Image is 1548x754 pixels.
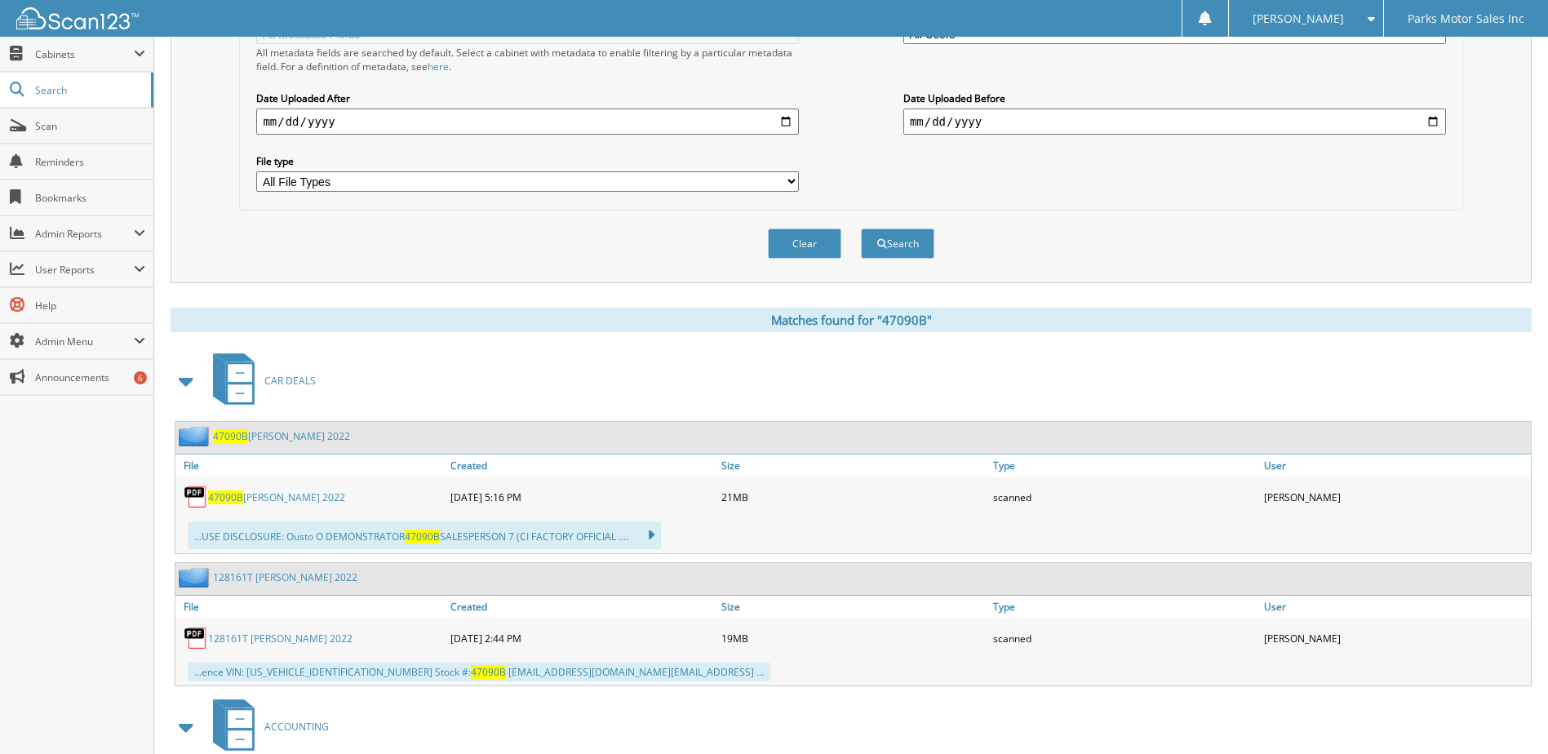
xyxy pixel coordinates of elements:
span: ACCOUNTING [264,720,329,734]
div: [PERSON_NAME] [1260,622,1531,654]
span: Parks Motor Sales Inc [1408,14,1524,24]
label: Date Uploaded After [256,91,799,105]
label: File type [256,154,799,168]
div: All metadata fields are searched by default. Select a cabinet with metadata to enable filtering b... [256,46,799,73]
div: Matches found for "47090B" [171,308,1532,332]
img: PDF.png [184,626,208,650]
input: start [256,109,799,135]
div: 6 [134,371,147,384]
a: 47090B[PERSON_NAME] 2022 [208,490,345,504]
a: File [175,455,446,477]
span: Scan [35,119,145,133]
a: here [428,60,449,73]
a: 128161T [PERSON_NAME] 2022 [208,632,353,645]
div: ...ence VIN: [US_VEHICLE_IDENTIFICATION_NUMBER] Stock #: [EMAIL_ADDRESS][DOMAIN_NAME] [EMAIL_ADDR... [188,663,770,681]
button: Search [861,228,934,259]
iframe: Chat Widget [1466,676,1548,754]
div: 19MB [717,622,988,654]
a: File [175,596,446,618]
img: folder2.png [179,426,213,446]
span: 47090B [213,429,248,443]
a: Size [717,596,988,618]
span: 47090B [208,490,243,504]
img: folder2.png [179,567,213,588]
a: Created [446,455,717,477]
a: Size [717,455,988,477]
img: scan123-logo-white.svg [16,7,139,29]
span: Admin Reports [35,227,134,241]
div: scanned [989,622,1260,654]
div: [PERSON_NAME] [1260,481,1531,513]
span: Admin Menu [35,335,134,348]
div: [DATE] 5:16 PM [446,481,717,513]
a: Created [446,596,717,618]
div: [DATE] 2:44 PM [446,622,717,654]
span: Help [35,299,145,313]
span: 47090B [471,665,506,679]
a: 47090B[PERSON_NAME] 2022 [213,429,350,443]
a: User [1260,455,1531,477]
img: PDF.png [184,485,208,509]
span: Cabinets [35,47,134,61]
div: scanned [989,481,1260,513]
span: 47090B [405,530,440,543]
span: User Reports [35,263,134,277]
span: Bookmarks [35,191,145,205]
span: CAR DEALS [264,374,316,388]
div: ...USE DISCLOSURE: Ousto O DEMONSTRATOR SALESPERSON 7 (CI FACTORY OFFICIAL .... [188,521,661,549]
span: Announcements [35,370,145,384]
a: CAR DEALS [203,348,316,413]
a: Type [989,455,1260,477]
label: Date Uploaded Before [903,91,1446,105]
button: Clear [768,228,841,259]
a: 128161T [PERSON_NAME] 2022 [213,570,357,584]
span: Search [35,83,143,97]
div: 21MB [717,481,988,513]
a: Type [989,596,1260,618]
span: Reminders [35,155,145,169]
input: end [903,109,1446,135]
span: [PERSON_NAME] [1253,14,1344,24]
a: User [1260,596,1531,618]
